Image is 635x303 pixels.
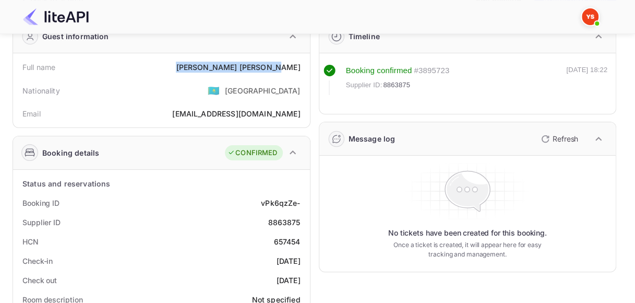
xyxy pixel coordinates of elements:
div: Message log [349,133,396,144]
div: Booking confirmed [346,65,412,77]
div: Check out [22,275,57,286]
div: Guest information [42,31,109,42]
div: [DATE] 18:22 [566,65,607,95]
div: Supplier ID [22,217,61,228]
div: [DATE] [277,275,301,286]
div: Timeline [349,31,380,42]
div: Booking details [42,147,99,158]
div: # 3895723 [414,65,449,77]
img: LiteAPI Logo [23,8,89,25]
p: Once a ticket is created, it will appear here for easy tracking and management. [388,240,547,259]
div: [PERSON_NAME] [PERSON_NAME] [176,62,300,73]
div: 8863875 [268,217,300,228]
div: Check-in [22,255,53,266]
div: Booking ID [22,197,59,208]
div: Nationality [22,85,60,96]
div: Status and reservations [22,178,110,189]
div: [DATE] [277,255,301,266]
p: Refresh [553,133,578,144]
div: Full name [22,62,55,73]
span: 8863875 [383,80,410,90]
div: [EMAIL_ADDRESS][DOMAIN_NAME] [172,108,300,119]
div: vPk6qzZe- [261,197,300,208]
div: Email [22,108,41,119]
div: [GEOGRAPHIC_DATA] [225,85,301,96]
span: United States [208,81,220,100]
div: 657454 [274,236,301,247]
div: HCN [22,236,39,247]
div: CONFIRMED [227,148,277,158]
img: Yandex Support [582,8,598,25]
button: Refresh [535,131,582,147]
span: Supplier ID: [346,80,382,90]
p: No tickets have been created for this booking. [388,228,547,238]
